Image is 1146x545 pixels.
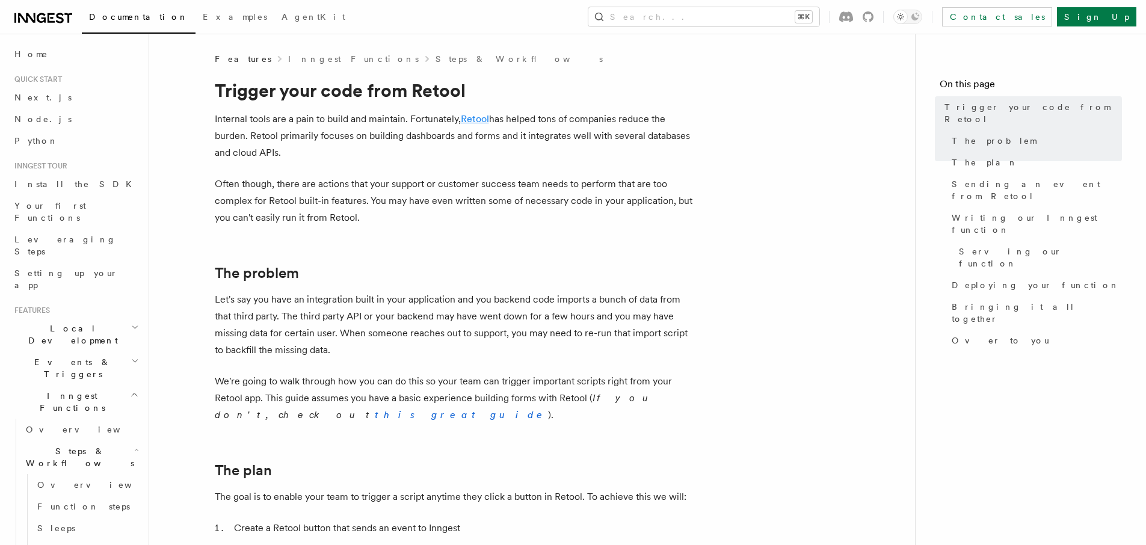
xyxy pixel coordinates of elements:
[10,262,141,296] a: Setting up your app
[14,268,118,290] span: Setting up your app
[952,135,1036,147] span: The problem
[14,235,116,256] span: Leveraging Steps
[21,445,134,469] span: Steps & Workflows
[952,279,1120,291] span: Deploying your function
[274,4,353,32] a: AgentKit
[944,101,1122,125] span: Trigger your code from Retool
[10,390,130,414] span: Inngest Functions
[215,79,696,101] h1: Trigger your code from Retool
[947,173,1122,207] a: Sending an event from Retool
[952,212,1122,236] span: Writing our Inngest function
[215,53,271,65] span: Features
[215,176,696,226] p: Often though, there are actions that your support or customer success team needs to perform that ...
[21,419,141,440] a: Overview
[10,75,62,84] span: Quick start
[203,12,267,22] span: Examples
[82,4,196,34] a: Documentation
[10,229,141,262] a: Leveraging Steps
[10,161,67,171] span: Inngest tour
[947,296,1122,330] a: Bringing it all together
[288,53,419,65] a: Inngest Functions
[10,351,141,385] button: Events & Triggers
[215,111,696,161] p: Internal tools are a pain to build and maintain. Fortunately, has helped tons of companies reduce...
[954,241,1122,274] a: Serving our function
[1057,7,1136,26] a: Sign Up
[10,87,141,108] a: Next.js
[21,440,141,474] button: Steps & Workflows
[26,425,150,434] span: Overview
[10,195,141,229] a: Your first Functions
[10,108,141,130] a: Node.js
[436,53,603,65] a: Steps & Workflows
[10,130,141,152] a: Python
[215,462,272,479] a: The plan
[14,48,48,60] span: Home
[959,245,1122,269] span: Serving our function
[588,7,819,26] button: Search...⌘K
[942,7,1052,26] a: Contact sales
[10,43,141,65] a: Home
[10,173,141,195] a: Install the SDK
[37,502,130,511] span: Function steps
[947,130,1122,152] a: The problem
[893,10,922,24] button: Toggle dark mode
[14,93,72,102] span: Next.js
[795,11,812,23] kbd: ⌘K
[14,114,72,124] span: Node.js
[37,523,75,533] span: Sleeps
[947,330,1122,351] a: Over to you
[10,385,141,419] button: Inngest Functions
[14,179,139,189] span: Install the SDK
[10,306,50,315] span: Features
[230,520,696,537] li: Create a Retool button that sends an event to Inngest
[14,201,86,223] span: Your first Functions
[196,4,274,32] a: Examples
[282,12,345,22] span: AgentKit
[952,301,1122,325] span: Bringing it all together
[14,136,58,146] span: Python
[940,77,1122,96] h4: On this page
[215,291,696,359] p: Let's say you have an integration built in your application and you backend code imports a bunch ...
[215,488,696,505] p: The goal is to enable your team to trigger a script anytime they click a button in Retool. To ach...
[947,152,1122,173] a: The plan
[952,334,1049,346] span: Over to you
[375,409,548,420] a: this great guide
[461,113,489,125] a: Retool
[32,474,141,496] a: Overview
[32,496,141,517] a: Function steps
[215,373,696,423] p: We're going to walk through how you can do this so your team can trigger important scripts right ...
[940,96,1122,130] a: Trigger your code from Retool
[10,318,141,351] button: Local Development
[952,156,1018,168] span: The plan
[215,265,299,282] a: The problem
[89,12,188,22] span: Documentation
[10,322,131,346] span: Local Development
[32,517,141,539] a: Sleeps
[947,207,1122,241] a: Writing our Inngest function
[10,356,131,380] span: Events & Triggers
[37,480,161,490] span: Overview
[952,178,1122,202] span: Sending an event from Retool
[947,274,1122,296] a: Deploying your function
